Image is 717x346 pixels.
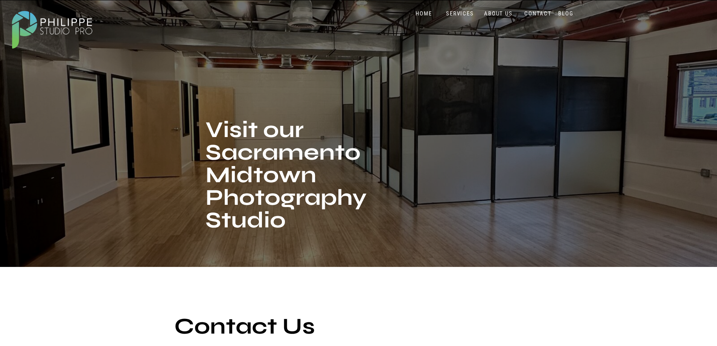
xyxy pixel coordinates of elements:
a: SERVICES [445,10,476,17]
a: HOME [408,10,440,17]
a: ABOUT US [483,10,515,17]
h2: Contact Us [174,315,389,341]
h1: Visit our Sacramento Midtown Photography Studio [206,119,372,242]
a: CONTACT [523,10,554,17]
a: BLOG [557,10,575,17]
